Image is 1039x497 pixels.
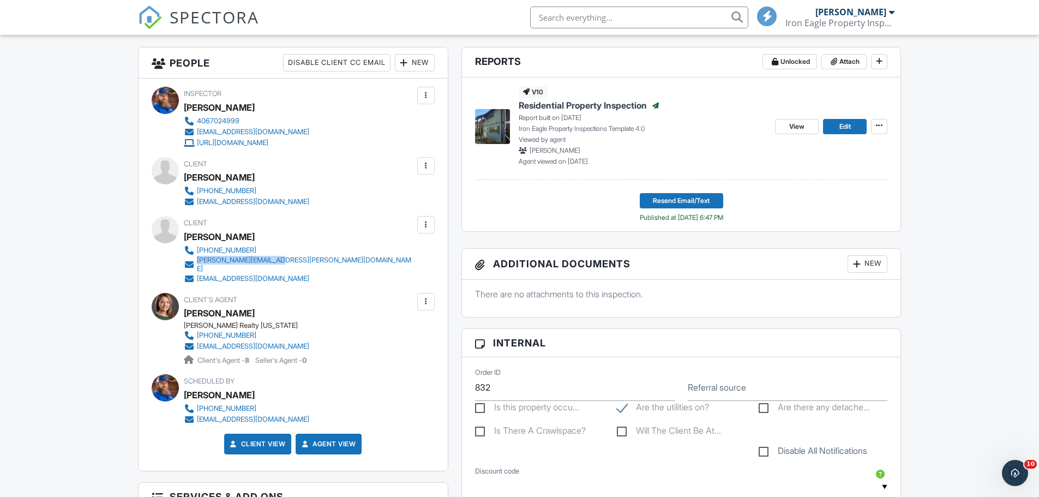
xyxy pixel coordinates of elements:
[197,404,256,413] div: [PHONE_NUMBER]
[197,139,268,147] div: [URL][DOMAIN_NAME]
[197,256,415,273] div: [PERSON_NAME][EMAIL_ADDRESS][PERSON_NAME][DOMAIN_NAME]
[197,356,251,364] span: Client's Agent -
[197,274,309,283] div: [EMAIL_ADDRESS][DOMAIN_NAME]
[228,439,286,450] a: Client View
[184,414,309,425] a: [EMAIL_ADDRESS][DOMAIN_NAME]
[475,402,579,416] label: Is this property occupied?
[197,128,309,136] div: [EMAIL_ADDRESS][DOMAIN_NAME]
[138,15,259,38] a: SPECTORA
[1002,460,1028,486] iframe: Intercom live chat
[848,255,887,273] div: New
[184,185,309,196] a: [PHONE_NUMBER]
[617,402,709,416] label: Are the utilities on?
[255,356,307,364] span: Seller's Agent -
[815,7,886,17] div: [PERSON_NAME]
[184,169,255,185] div: [PERSON_NAME]
[184,116,309,127] a: 4067024999
[245,356,249,364] strong: 8
[184,387,255,403] div: [PERSON_NAME]
[184,377,235,385] span: Scheduled By
[184,127,309,137] a: [EMAIL_ADDRESS][DOMAIN_NAME]
[475,368,501,378] label: Order ID
[184,403,309,414] a: [PHONE_NUMBER]
[184,229,255,245] div: [PERSON_NAME]
[197,415,309,424] div: [EMAIL_ADDRESS][DOMAIN_NAME]
[688,381,746,393] label: Referral source
[184,89,221,98] span: Inspector
[184,137,309,148] a: [URL][DOMAIN_NAME]
[299,439,356,450] a: Agent View
[759,446,867,459] label: Disable All Notifications
[302,356,307,364] strong: 0
[184,341,309,352] a: [EMAIL_ADDRESS][DOMAIN_NAME]
[184,99,255,116] div: [PERSON_NAME]
[184,196,309,207] a: [EMAIL_ADDRESS][DOMAIN_NAME]
[197,342,309,351] div: [EMAIL_ADDRESS][DOMAIN_NAME]
[184,305,255,321] a: [PERSON_NAME]
[395,54,435,71] div: New
[184,330,309,341] a: [PHONE_NUMBER]
[184,160,207,168] span: Client
[197,187,256,195] div: [PHONE_NUMBER]
[184,321,318,330] div: [PERSON_NAME] Realty [US_STATE]
[184,273,415,284] a: [EMAIL_ADDRESS][DOMAIN_NAME]
[759,402,870,416] label: Are there any detached structures (barn, shop, detached garage) that you would like inspected?
[530,7,748,28] input: Search everything...
[170,5,259,28] span: SPECTORA
[1024,460,1037,469] span: 10
[475,426,586,439] label: Is There A Crawlspace?
[197,197,309,206] div: [EMAIL_ADDRESS][DOMAIN_NAME]
[283,54,391,71] div: Disable Client CC Email
[184,219,207,227] span: Client
[184,245,415,256] a: [PHONE_NUMBER]
[617,426,721,439] label: Will The Client Be Attending The Walk-through?
[475,466,519,476] label: Discount code
[184,256,415,273] a: [PERSON_NAME][EMAIL_ADDRESS][PERSON_NAME][DOMAIN_NAME]
[197,331,256,340] div: [PHONE_NUMBER]
[197,246,256,255] div: [PHONE_NUMBER]
[184,296,237,304] span: Client's Agent
[139,47,448,79] h3: People
[197,117,239,125] div: 4067024999
[462,249,901,280] h3: Additional Documents
[785,17,894,28] div: Iron Eagle Property Inspections
[475,288,888,300] p: There are no attachments to this inspection.
[462,329,901,357] h3: Internal
[138,5,162,29] img: The Best Home Inspection Software - Spectora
